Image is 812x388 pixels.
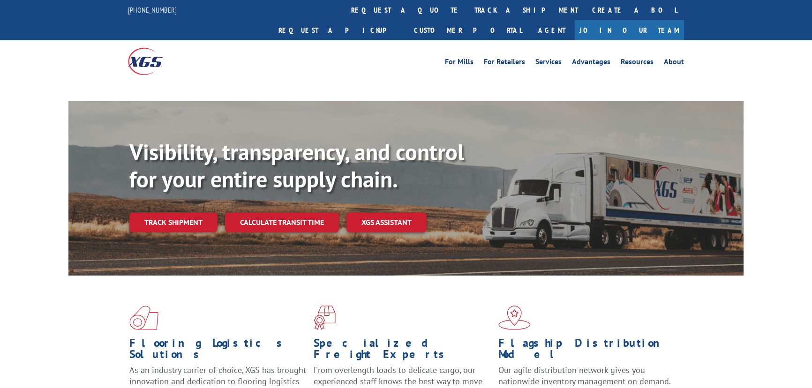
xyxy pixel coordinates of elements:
[129,337,307,365] h1: Flooring Logistics Solutions
[572,58,610,68] a: Advantages
[314,306,336,330] img: xgs-icon-focused-on-flooring-red
[498,365,671,387] span: Our agile distribution network gives you nationwide inventory management on demand.
[128,5,177,15] a: [PHONE_NUMBER]
[529,20,575,40] a: Agent
[129,137,464,194] b: Visibility, transparency, and control for your entire supply chain.
[575,20,684,40] a: Join Our Team
[498,337,676,365] h1: Flagship Distribution Model
[346,212,427,232] a: XGS ASSISTANT
[445,58,474,68] a: For Mills
[129,212,218,232] a: Track shipment
[407,20,529,40] a: Customer Portal
[484,58,525,68] a: For Retailers
[621,58,654,68] a: Resources
[664,58,684,68] a: About
[498,306,531,330] img: xgs-icon-flagship-distribution-model-red
[271,20,407,40] a: Request a pickup
[225,212,339,232] a: Calculate transit time
[129,306,158,330] img: xgs-icon-total-supply-chain-intelligence-red
[535,58,562,68] a: Services
[314,337,491,365] h1: Specialized Freight Experts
